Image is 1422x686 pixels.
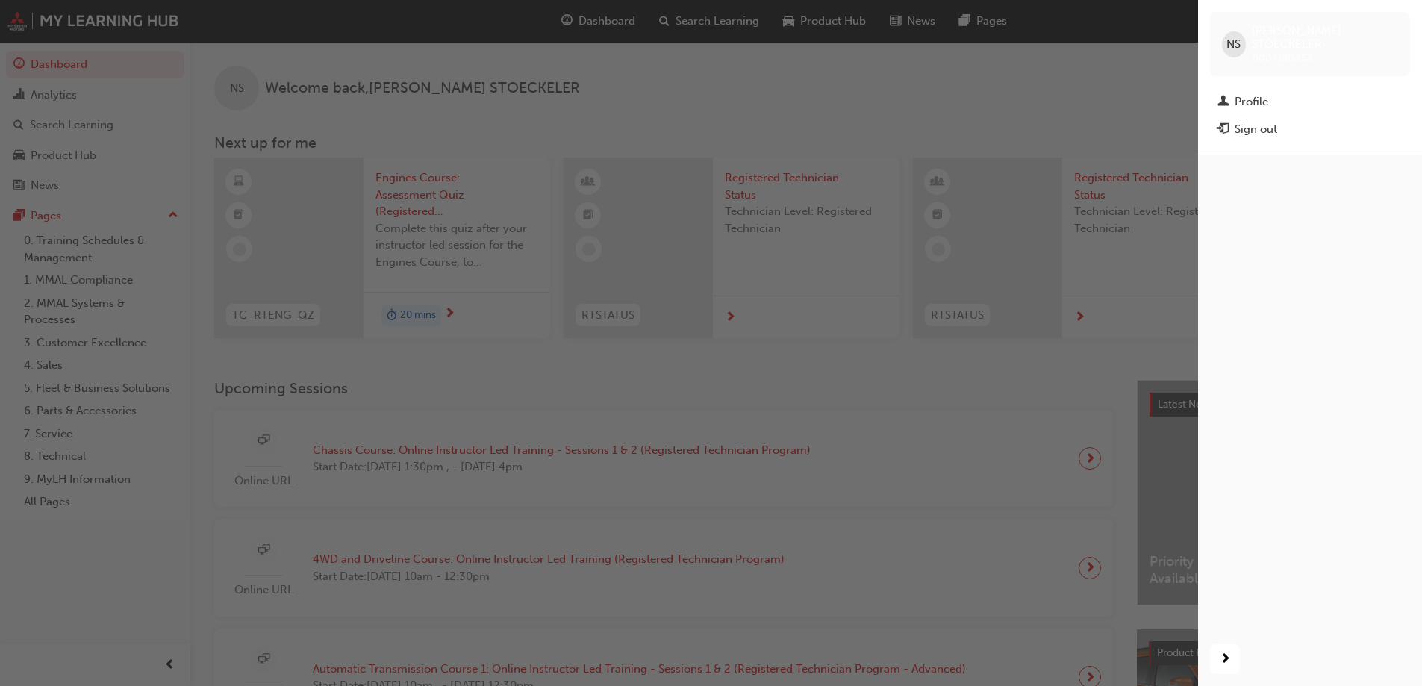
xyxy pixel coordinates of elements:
span: [PERSON_NAME] STOECKELER [1252,24,1398,51]
span: NS [1226,36,1241,53]
a: Profile [1210,88,1410,116]
span: 0007180252 [1252,52,1312,64]
div: Profile [1235,93,1268,110]
span: exit-icon [1217,123,1229,137]
button: Sign out [1210,116,1410,143]
div: Sign out [1235,121,1277,138]
span: next-icon [1220,650,1231,669]
span: man-icon [1217,96,1229,109]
